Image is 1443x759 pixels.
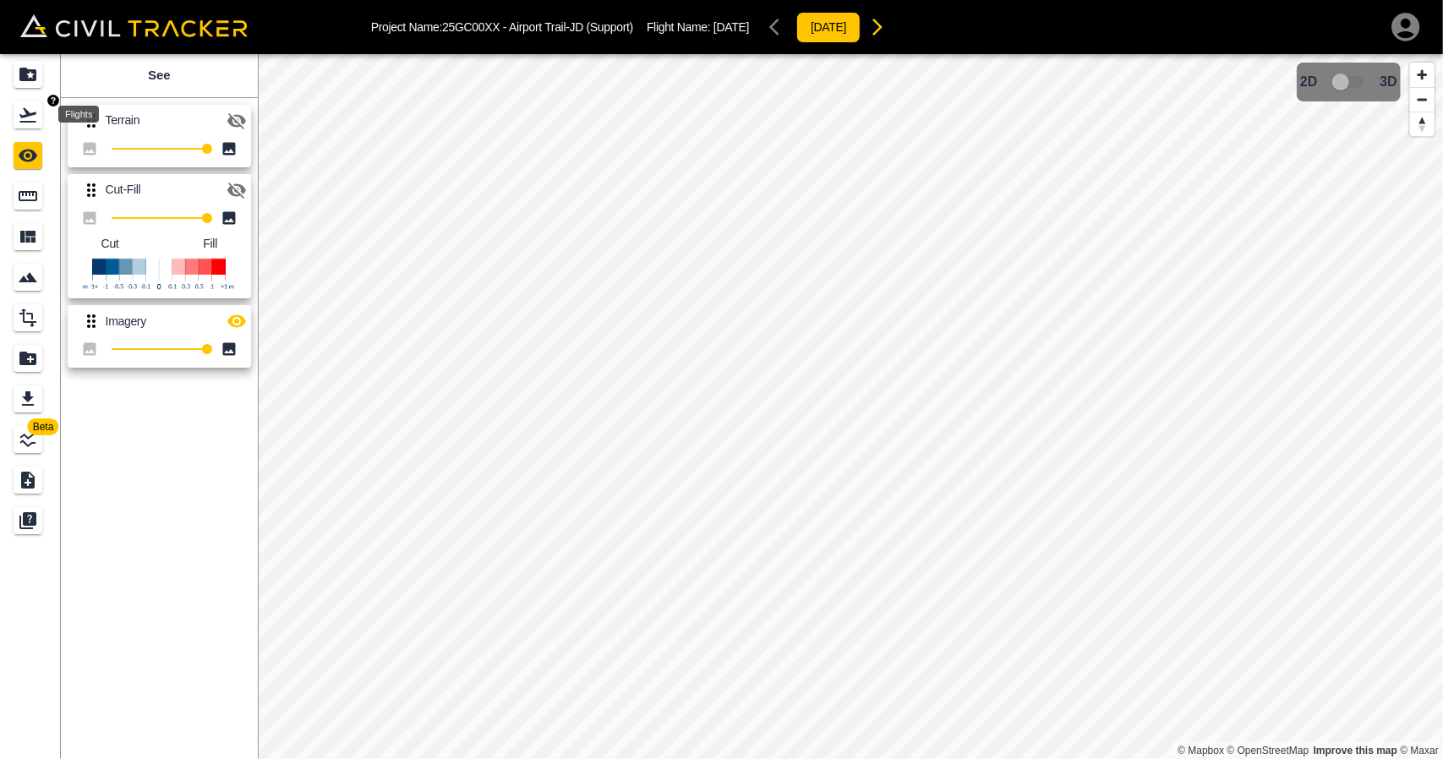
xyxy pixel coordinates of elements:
a: OpenStreetMap [1227,745,1309,756]
a: Map feedback [1314,745,1397,756]
p: Flight Name: [647,20,749,34]
button: Zoom in [1410,63,1435,87]
span: 2D [1300,74,1317,90]
a: Mapbox [1178,745,1224,756]
span: [DATE] [713,20,749,34]
span: 3D model not uploaded yet [1325,66,1374,98]
button: Zoom out [1410,87,1435,112]
a: Maxar [1400,745,1439,756]
span: 3D [1380,74,1397,90]
button: [DATE] [796,12,861,43]
p: Project Name: 25GC00XX - Airport Trail-JD (Support) [371,20,633,34]
canvas: Map [258,54,1443,759]
button: Reset bearing to north [1410,112,1435,136]
div: Flights [58,106,99,123]
img: Civil Tracker [20,14,248,38]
